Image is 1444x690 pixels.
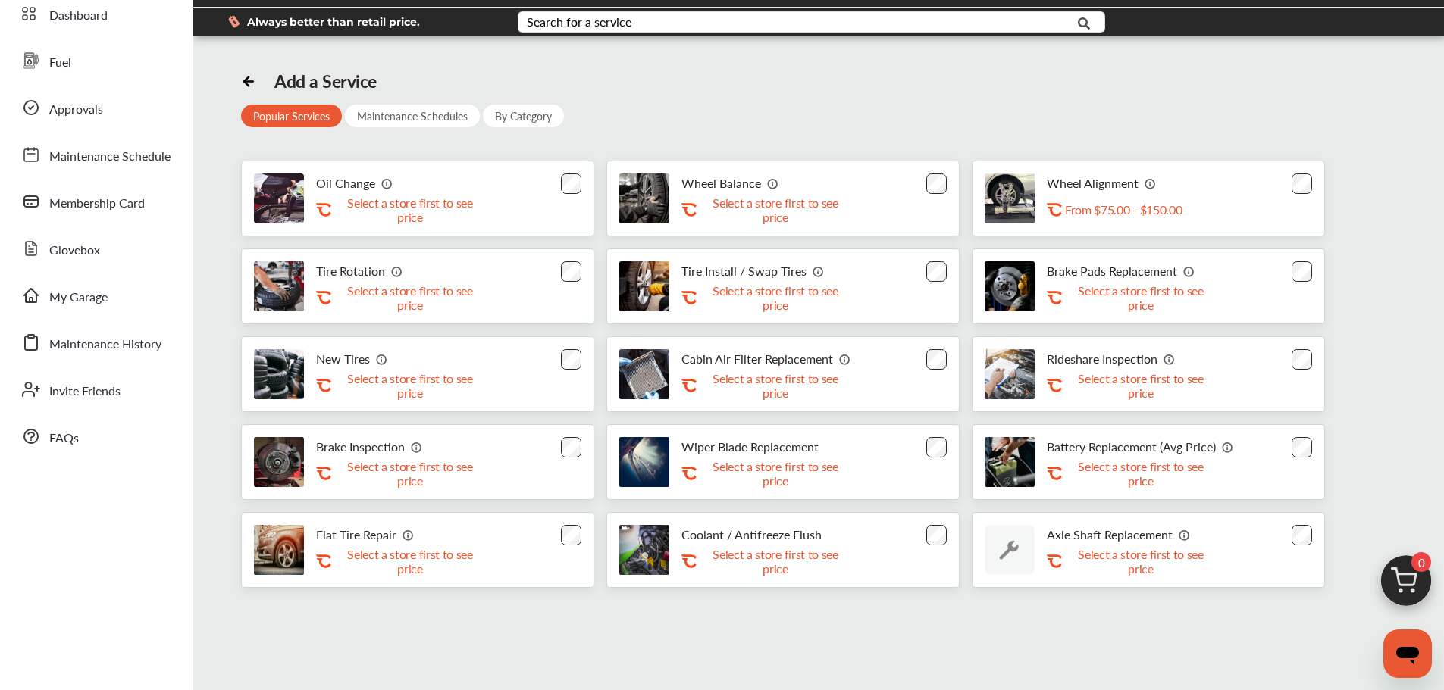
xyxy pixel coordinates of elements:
img: new-tires-thumb.jpg [254,349,304,399]
span: Maintenance History [49,335,161,354]
img: info_icon_vector.svg [813,265,825,277]
img: info_icon_vector.svg [376,353,388,365]
img: engine-cooling-thumb.jpg [619,525,669,575]
img: default_wrench_icon.d1a43860.svg [985,525,1035,575]
div: Search for a service [527,16,631,28]
img: battery-replacement-thumb.jpg [985,437,1035,487]
p: Select a store first to see price [334,371,486,400]
span: Approvals [49,100,103,120]
span: Membership Card [49,194,145,214]
img: info_icon_vector.svg [1179,529,1191,541]
span: Maintenance Schedule [49,147,171,167]
div: Popular Services [241,105,342,127]
a: Maintenance Schedule [14,135,178,174]
img: tire-wheel-balance-thumb.jpg [619,173,669,223]
p: Tire Rotation [316,264,385,278]
img: info_icon_vector.svg [1222,441,1234,453]
p: Select a store first to see price [334,283,486,312]
p: Rideshare Inspection [1047,351,1157,366]
p: Wiper Blade Replacement [681,439,819,454]
span: 0 [1411,552,1431,572]
p: Select a store first to see price [1065,371,1217,400]
p: Wheel Balance [681,176,761,190]
img: info_icon_vector.svg [1145,177,1157,189]
p: Select a store first to see price [334,459,486,488]
img: cart_icon.3d0951e8.svg [1370,548,1442,621]
p: Select a store first to see price [700,195,851,224]
p: Brake Pads Replacement [1047,264,1177,278]
p: From $75.00 - $150.00 [1065,202,1182,217]
img: info_icon_vector.svg [1164,353,1176,365]
img: info_icon_vector.svg [403,529,415,541]
a: My Garage [14,276,178,315]
a: Invite Friends [14,370,178,409]
p: Coolant / Antifreeze Flush [681,527,822,542]
img: thumb_Wipers.jpg [619,437,669,487]
p: Select a store first to see price [1065,459,1217,488]
img: info_icon_vector.svg [391,265,403,277]
p: Select a store first to see price [700,459,851,488]
p: Select a store first to see price [1065,547,1217,576]
span: Glovebox [49,241,100,261]
img: flat-tire-repair-thumb.jpg [254,525,304,575]
img: info_icon_vector.svg [411,441,423,453]
span: FAQs [49,429,79,448]
p: Tire Install / Swap Tires [681,264,807,278]
p: Select a store first to see price [334,547,486,576]
span: My Garage [49,288,108,308]
p: Oil Change [316,176,375,190]
iframe: Button to launch messaging window [1383,629,1432,678]
p: Wheel Alignment [1047,176,1139,190]
a: Membership Card [14,182,178,221]
a: FAQs [14,417,178,456]
img: dollor_label_vector.a70140d1.svg [228,15,240,28]
p: New Tires [316,351,370,366]
p: Cabin Air Filter Replacement [681,351,833,366]
p: Axle Shaft Replacement [1047,527,1173,542]
p: Select a store first to see price [700,283,851,312]
img: tire-install-swap-tires-thumb.jpg [619,261,669,311]
span: Fuel [49,53,71,73]
p: Battery Replacement (Avg Price) [1047,439,1216,454]
img: brake-pads-replacement-thumb.jpg [985,261,1035,311]
p: Flat Tire Repair [316,527,396,542]
img: oil-change-thumb.jpg [254,173,304,223]
a: Maintenance History [14,323,178,362]
div: By Category [483,105,564,127]
p: Select a store first to see price [334,195,486,224]
img: wheel-alignment-thumb.jpg [985,173,1035,223]
p: Brake Inspection [316,439,405,454]
a: Approvals [14,88,178,127]
p: Select a store first to see price [700,547,851,576]
img: info_icon_vector.svg [1183,265,1195,277]
img: info_icon_vector.svg [839,353,851,365]
img: info_icon_vector.svg [381,177,393,189]
div: Maintenance Schedules [345,105,480,127]
img: cabin-air-filter-replacement-thumb.jpg [619,349,669,399]
img: brake-inspection-thumb.jpg [254,437,304,487]
p: Select a store first to see price [700,371,851,400]
img: rideshare-visual-inspection-thumb.jpg [985,349,1035,399]
span: Always better than retail price. [247,17,420,27]
div: Add a Service [274,70,377,92]
span: Invite Friends [49,382,121,401]
span: Dashboard [49,6,108,26]
p: Select a store first to see price [1065,283,1217,312]
img: tire-rotation-thumb.jpg [254,261,304,311]
a: Glovebox [14,229,178,268]
a: Fuel [14,41,178,80]
img: info_icon_vector.svg [767,177,779,189]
